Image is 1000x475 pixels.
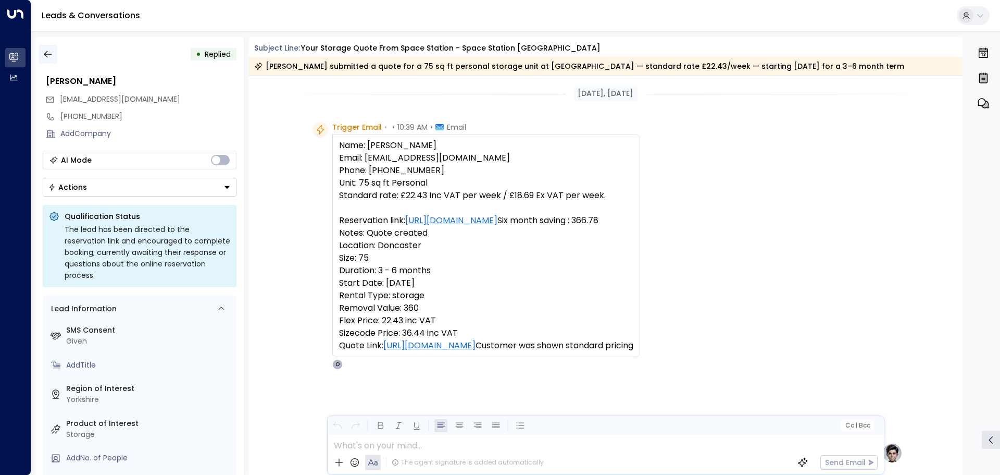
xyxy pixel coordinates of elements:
div: [PERSON_NAME] submitted a quote for a 75 sq ft personal storage unit at [GEOGRAPHIC_DATA] — stand... [254,61,904,71]
div: AddNo. of People [66,453,232,464]
span: Email [447,122,466,132]
pre: Name: [PERSON_NAME] Email: [EMAIL_ADDRESS][DOMAIN_NAME] Phone: [PHONE_NUMBER] Unit: 75 sq ft Pers... [339,139,633,352]
div: [PHONE_NUMBER] [60,111,236,122]
label: Region of Interest [66,383,232,394]
div: Your storage quote from Space Station - Space Station [GEOGRAPHIC_DATA] [301,43,601,54]
div: Actions [48,182,87,192]
span: emilybinxx@icloud.com [60,94,180,105]
div: [DATE], [DATE] [573,86,637,101]
div: AI Mode [61,155,92,165]
p: Qualification Status [65,211,230,222]
button: Actions [43,178,236,197]
div: Given [66,336,232,347]
div: Button group with a nested menu [43,178,236,197]
label: Product of Interest [66,418,232,429]
span: 10:39 AM [397,122,428,132]
button: Undo [331,419,344,432]
div: O [332,359,343,370]
img: profile-logo.png [882,443,903,464]
div: Lead Information [47,303,117,314]
span: Replied [205,49,231,59]
button: Cc|Bcc [841,421,874,431]
div: AddCompany [60,128,236,139]
div: [PERSON_NAME] [46,75,236,88]
span: Trigger Email [332,122,382,132]
span: • [392,122,395,132]
div: Yorkshire [66,394,232,405]
label: SMS Consent [66,325,232,336]
div: Storage [66,429,232,440]
div: The lead has been directed to the reservation link and encouraged to complete booking; currently ... [65,224,230,281]
span: | [855,422,857,429]
a: [URL][DOMAIN_NAME] [405,214,497,227]
a: [URL][DOMAIN_NAME] [383,339,476,352]
span: [EMAIL_ADDRESS][DOMAIN_NAME] [60,94,180,104]
button: Redo [349,419,362,432]
span: • [430,122,433,132]
span: Cc Bcc [845,422,870,429]
div: AddTitle [66,360,232,371]
a: Leads & Conversations [42,9,140,21]
span: • [384,122,387,132]
div: • [196,45,201,64]
div: The agent signature is added automatically [392,458,544,467]
span: Subject Line: [254,43,300,53]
